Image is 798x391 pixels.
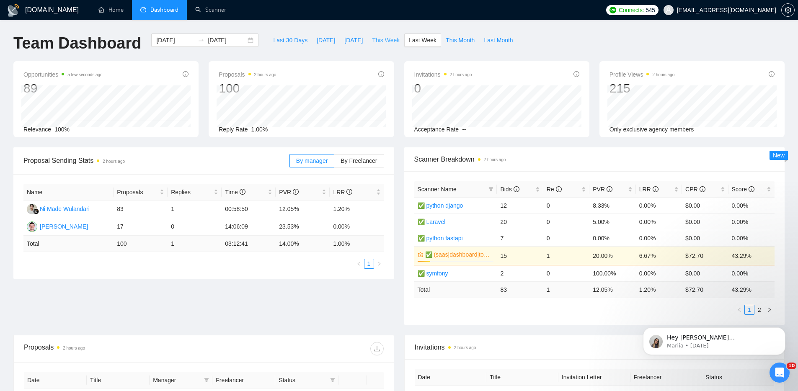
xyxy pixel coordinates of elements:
span: dashboard [140,7,146,13]
span: info-circle [556,186,562,192]
a: ✅ symfony [418,270,448,277]
span: LRR [639,186,659,193]
span: filter [487,183,495,195]
span: setting [782,7,794,13]
div: 215 [609,80,675,96]
span: Last Month [484,36,513,45]
span: crown [418,252,424,257]
th: Title [87,372,150,388]
button: setting [781,3,795,17]
td: 2 [497,265,543,281]
td: 1 [543,246,589,265]
span: info-circle [573,71,579,77]
span: Last 30 Days [273,36,307,45]
button: left [354,259,364,269]
span: info-circle [749,186,754,192]
time: 2 hours ago [652,72,674,77]
button: This Month [441,33,479,47]
iframe: Intercom notifications message [630,310,798,368]
iframe: Intercom live chat [770,363,790,383]
img: upwork-logo.png [609,7,616,13]
span: left [356,261,362,266]
td: 0.00% [636,197,682,214]
td: 7 [497,230,543,246]
th: Date [24,372,87,388]
a: 2 [755,305,764,314]
span: Time [225,189,245,195]
td: $0.00 [682,197,728,214]
span: Status [279,376,326,385]
td: 20.00% [589,246,635,265]
span: Scanner Name [418,186,457,193]
span: left [737,307,742,312]
a: ✅ (saas|dashboard|tool|web app|platform) ai developer [425,250,492,259]
a: EP[PERSON_NAME] [27,223,88,229]
div: 89 [23,80,103,96]
th: Proposals [114,184,168,201]
td: 1 [168,201,222,218]
li: Next Page [374,259,384,269]
li: 1 [744,305,754,315]
th: Invitation Letter [558,369,630,386]
span: CPR [685,186,705,193]
td: Total [414,281,497,298]
span: Dashboard [150,6,178,13]
th: Status [702,369,774,386]
td: 0 [543,214,589,230]
td: 0.00% [589,230,635,246]
td: Total [23,236,114,252]
span: filter [330,378,335,383]
th: Date [415,369,487,386]
th: Freelancer [630,369,702,386]
th: Title [486,369,558,386]
span: [DATE] [317,36,335,45]
a: ✅ python django [418,202,463,209]
input: Start date [156,36,194,45]
span: Proposals [219,69,276,80]
span: Score [732,186,754,193]
td: 00:58:50 [222,201,276,218]
span: info-circle [240,189,245,195]
span: This Week [372,36,400,45]
span: info-circle [607,186,612,192]
button: Last 30 Days [269,33,312,47]
span: download [371,345,383,352]
span: LRR [333,189,352,195]
span: info-circle [653,186,659,192]
td: $0.00 [682,265,728,281]
td: 0.00% [728,197,775,214]
td: 0.00% [728,230,775,246]
td: 100.00% [589,265,635,281]
span: [DATE] [344,36,363,45]
li: 2 [754,305,764,315]
img: logo [7,4,20,17]
td: $0.00 [682,230,728,246]
span: Invitations [414,69,472,80]
li: Previous Page [354,259,364,269]
span: Relevance [23,126,51,133]
span: Replies [171,188,212,197]
span: Last Week [409,36,436,45]
span: Only exclusive agency members [609,126,694,133]
td: 43.29 % [728,281,775,298]
td: 03:12:41 [222,236,276,252]
span: 100% [54,126,70,133]
td: 0.00% [330,218,384,236]
th: Name [23,184,114,201]
span: info-circle [293,189,299,195]
td: 17 [114,218,168,236]
button: [DATE] [340,33,367,47]
td: 1.20% [330,201,384,218]
td: $72.70 [682,246,728,265]
span: Profile Views [609,69,675,80]
span: Bids [500,186,519,193]
td: 0.00% [728,214,775,230]
td: 14.00 % [276,236,330,252]
td: $0.00 [682,214,728,230]
a: homeHome [98,6,124,13]
span: Connects: [619,5,644,15]
span: filter [204,378,209,383]
span: Proposal Sending Stats [23,155,289,166]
